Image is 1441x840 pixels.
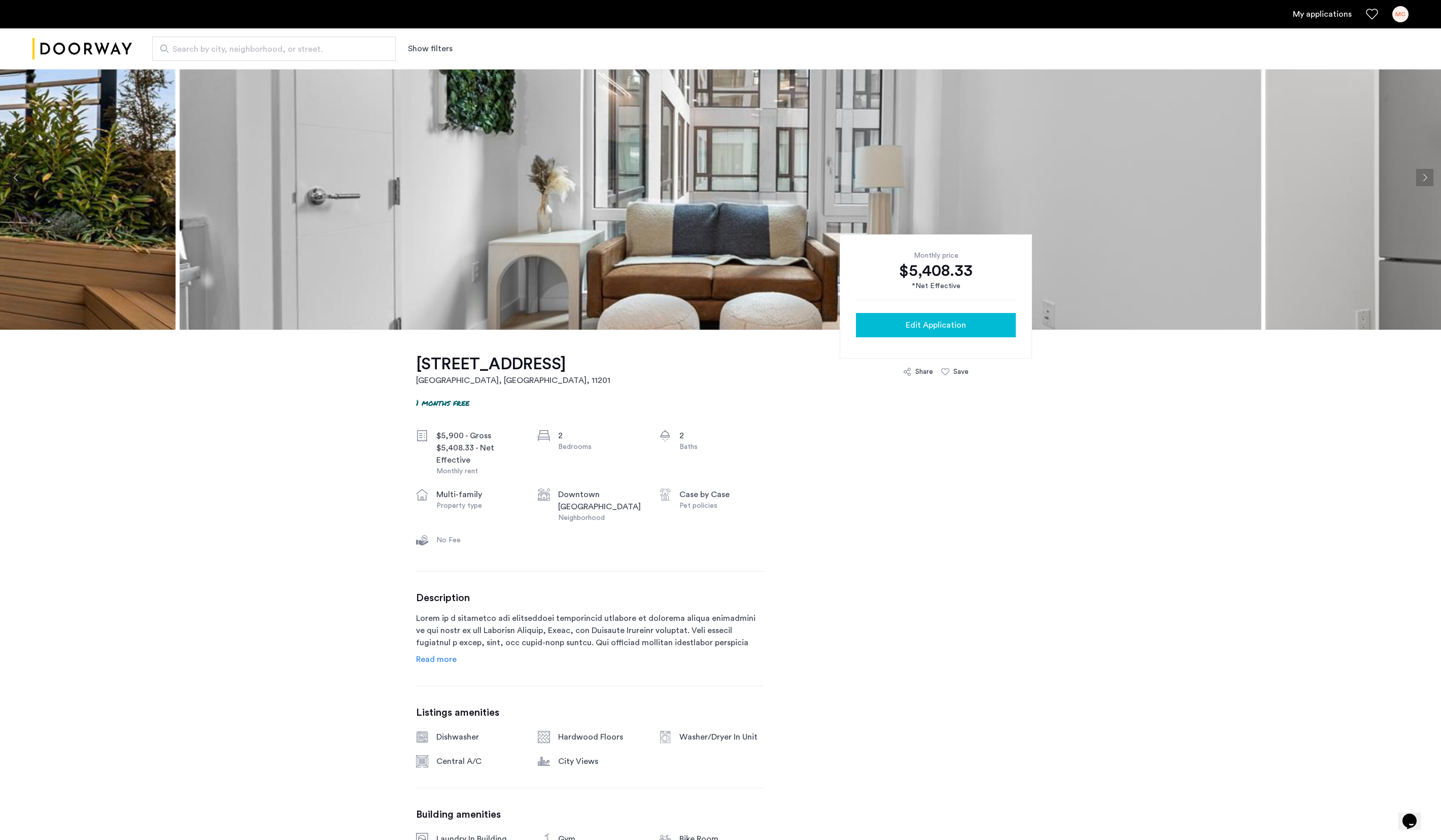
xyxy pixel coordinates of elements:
div: Monthly rent [436,466,522,476]
div: No Fee [436,535,522,545]
span: Search by city, neighborhood, or street. [173,43,367,55]
div: $5,900 - Gross [436,430,522,442]
div: Pet policies [679,501,765,511]
div: Case by Case [679,488,765,501]
a: My application [1293,8,1352,20]
h2: [GEOGRAPHIC_DATA], [GEOGRAPHIC_DATA] , 11201 [416,374,610,387]
span: Edit Application [906,319,966,331]
div: Hardwood Floors [558,731,643,743]
div: 2 [679,430,765,442]
div: Washer/Dryer In Unit [679,731,765,743]
img: apartment [180,25,1261,330]
div: Neighborhood [558,513,643,523]
span: Read more [416,655,457,663]
div: Monthly price [856,251,1016,261]
div: Save [953,367,969,377]
h1: [STREET_ADDRESS] [416,354,610,374]
a: Read info [416,653,457,666]
div: Downtown [GEOGRAPHIC_DATA] [558,488,643,513]
div: $5,408.33 [856,261,1016,281]
h3: Listings amenities [416,707,765,719]
img: logo [32,30,132,68]
div: $5,408.33 - Net Effective [436,442,522,466]
button: Next apartment [1416,169,1433,186]
div: Dishwasher [436,731,522,743]
a: Favorites [1366,8,1378,20]
p: Lorem ip d sitametco adi elitseddoei temporincid utlabore et dolorema aliqua enimadmini ve qui no... [416,612,765,649]
button: button [856,313,1016,337]
div: Share [915,367,933,377]
div: City Views [558,755,643,767]
input: Apartment Search [152,37,396,61]
p: 1 months free [416,397,469,408]
div: Bedrooms [558,442,643,452]
h3: Building amenities [416,809,765,821]
div: Central A/C [436,755,522,767]
iframe: chat widget [1398,799,1431,830]
div: Property type [436,501,522,511]
div: MC [1392,6,1409,22]
button: Show or hide filters [408,43,453,55]
div: 2 [558,430,643,442]
button: Previous apartment [8,169,25,186]
h3: Description [416,592,765,604]
a: [STREET_ADDRESS][GEOGRAPHIC_DATA], [GEOGRAPHIC_DATA], 11201 [416,354,610,387]
div: *Net Effective [856,281,1016,292]
div: multi-family [436,488,522,501]
a: Cazamio logo [32,30,132,68]
div: Baths [679,442,765,452]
